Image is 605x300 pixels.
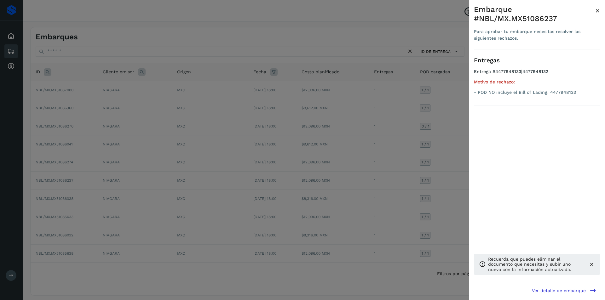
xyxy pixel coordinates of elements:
[532,288,586,293] span: Ver detalle de embarque
[595,5,600,16] button: Close
[595,6,600,15] span: ×
[474,28,595,42] div: Para aprobar tu embarque necesitas resolver las siguientes rechazos.
[474,90,600,95] p: - POD NO incluye el Bill of Lading. 4477948133
[474,5,595,23] div: Embarque #NBL/MX.MX51086237
[488,257,584,272] p: Recuerda que puedes eliminar el documento que necesitas y subir uno nuevo con la información actu...
[474,79,600,85] h5: Motivo de rechazo:
[474,69,600,79] h4: Entrega #4477948133|4477948132
[528,283,600,297] button: Ver detalle de embarque
[474,57,600,64] h3: Entregas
